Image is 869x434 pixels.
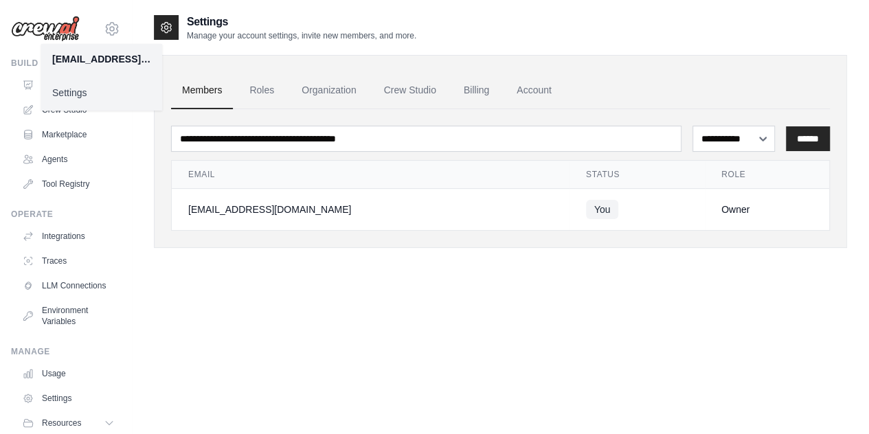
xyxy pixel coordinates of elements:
[373,72,447,109] a: Crew Studio
[187,30,416,41] p: Manage your account settings, invite new members, and more.
[42,418,81,429] span: Resources
[11,209,120,220] div: Operate
[172,161,569,189] th: Email
[11,346,120,357] div: Manage
[16,275,120,297] a: LLM Connections
[11,58,120,69] div: Build
[188,203,553,216] div: [EMAIL_ADDRESS][DOMAIN_NAME]
[171,72,233,109] a: Members
[506,72,563,109] a: Account
[586,200,619,219] span: You
[16,412,120,434] button: Resources
[16,363,120,385] a: Usage
[16,148,120,170] a: Agents
[453,72,500,109] a: Billing
[705,161,829,189] th: Role
[721,203,813,216] div: Owner
[16,387,120,409] a: Settings
[16,124,120,146] a: Marketplace
[16,173,120,195] a: Tool Registry
[11,16,80,42] img: Logo
[16,225,120,247] a: Integrations
[52,52,151,66] div: [EMAIL_ADDRESS][DOMAIN_NAME]
[187,14,416,30] h2: Settings
[238,72,285,109] a: Roles
[569,161,705,189] th: Status
[16,99,120,121] a: Crew Studio
[16,74,120,96] a: Automations
[16,250,120,272] a: Traces
[291,72,367,109] a: Organization
[16,299,120,332] a: Environment Variables
[41,80,162,105] a: Settings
